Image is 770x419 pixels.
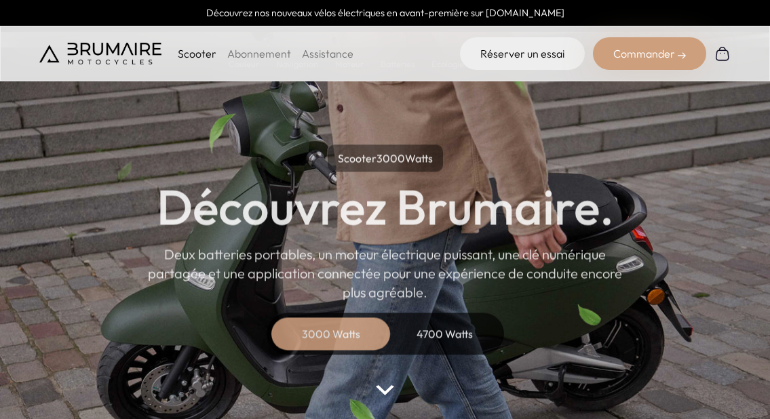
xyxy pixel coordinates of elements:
[39,43,161,64] img: Brumaire Motocycles
[460,37,585,70] a: Réserver un essai
[148,245,623,302] p: Deux batteries portables, un moteur électrique puissant, une clé numérique partagée et une applic...
[593,37,706,70] div: Commander
[227,47,291,60] a: Abonnement
[328,144,443,172] p: Scooter Watts
[302,47,353,60] a: Assistance
[277,317,385,350] div: 3000 Watts
[714,45,731,62] img: Panier
[178,45,216,62] p: Scooter
[157,182,614,231] h1: Découvrez Brumaire.
[376,385,393,395] img: arrow-bottom.png
[377,151,405,165] span: 3000
[678,52,686,60] img: right-arrow-2.png
[391,317,499,350] div: 4700 Watts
